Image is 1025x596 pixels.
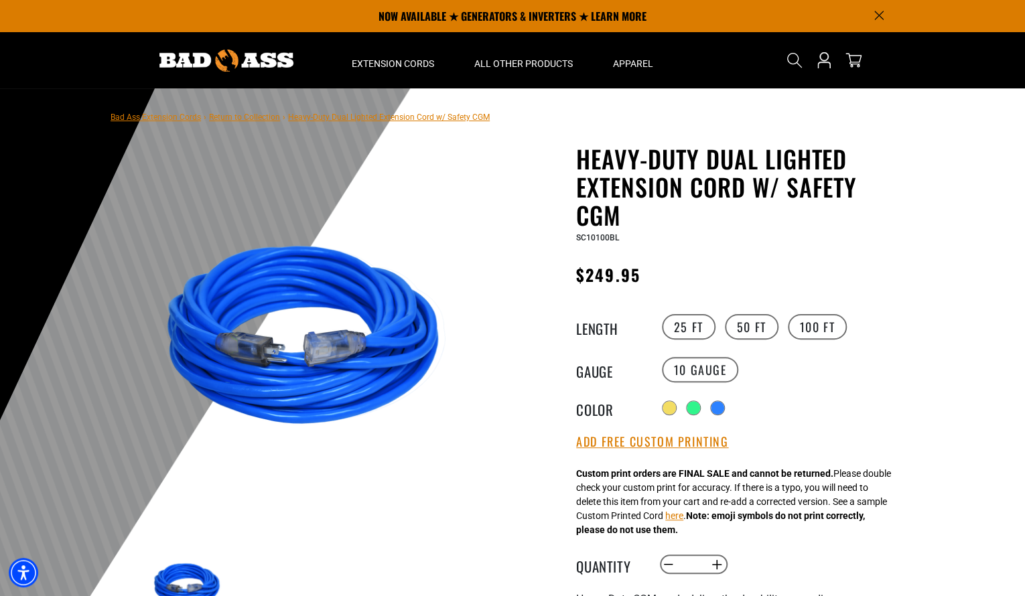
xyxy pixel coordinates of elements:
a: Bad Ass Extension Cords [111,113,201,122]
a: Return to Collection [209,113,280,122]
div: Please double check your custom print for accuracy. If there is a typo, you will need to delete t... [576,467,891,537]
span: Heavy-Duty Dual Lighted Extension Cord w/ Safety CGM [288,113,490,122]
span: Apparel [613,58,653,70]
a: cart [843,52,864,68]
img: blue [150,179,473,502]
label: 10 Gauge [662,357,739,382]
div: Accessibility Menu [9,558,38,587]
strong: Note: emoji symbols do not print correctly, please do not use them. [576,510,865,535]
legend: Gauge [576,361,643,378]
label: 50 FT [725,314,778,340]
button: here [665,509,683,523]
span: Extension Cords [352,58,434,70]
span: › [283,113,285,122]
label: 25 FT [662,314,715,340]
nav: breadcrumbs [111,108,490,125]
legend: Color [576,399,643,417]
label: 100 FT [788,314,847,340]
button: Add Free Custom Printing [576,435,728,449]
span: SC10100BL [576,233,619,242]
h1: Heavy-Duty Dual Lighted Extension Cord w/ Safety CGM [576,145,904,229]
summary: All Other Products [454,32,593,88]
summary: Search [784,50,805,71]
span: All Other Products [474,58,573,70]
a: Open this option [813,32,835,88]
label: Quantity [576,556,643,573]
strong: Custom print orders are FINAL SALE and cannot be returned. [576,468,833,479]
span: $249.95 [576,263,640,287]
span: › [204,113,206,122]
img: Bad Ass Extension Cords [159,50,293,72]
legend: Length [576,318,643,336]
summary: Extension Cords [332,32,454,88]
summary: Apparel [593,32,673,88]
